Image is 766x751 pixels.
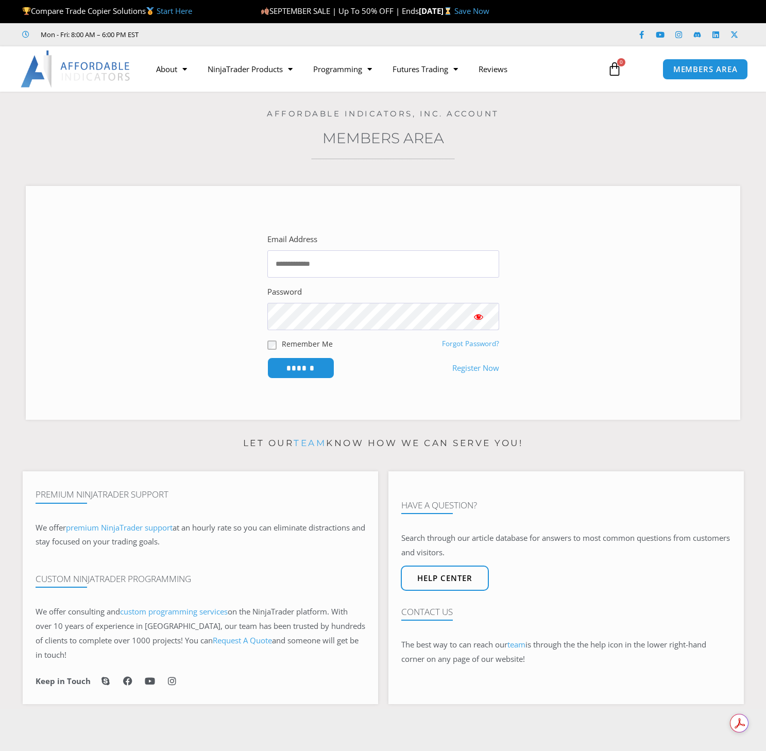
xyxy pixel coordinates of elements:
a: Futures Trading [382,57,468,81]
iframe: Customer reviews powered by Trustpilot [153,29,308,40]
span: We offer [36,522,66,533]
a: NinjaTrader Products [197,57,303,81]
a: premium NinjaTrader support [66,522,173,533]
span: on the NinjaTrader platform. With over 10 years of experience in [GEOGRAPHIC_DATA], our team has ... [36,606,365,660]
a: custom programming services [120,606,228,617]
span: at an hourly rate so you can eliminate distractions and stay focused on your trading goals. [36,522,365,547]
nav: Menu [146,57,598,81]
a: MEMBERS AREA [662,59,748,80]
h4: Premium NinjaTrader Support [36,489,365,500]
h4: Contact Us [401,607,731,617]
a: About [146,57,197,81]
span: Help center [417,574,472,582]
img: 🏆 [23,7,30,15]
a: Members Area [322,129,444,147]
a: Register Now [452,361,499,375]
label: Password [267,285,302,299]
img: LogoAI | Affordable Indicators – NinjaTrader [21,50,131,88]
strong: [DATE] [419,6,454,16]
a: Affordable Indicators, Inc. Account [267,109,499,118]
span: MEMBERS AREA [673,65,738,73]
a: Reviews [468,57,518,81]
a: Save Now [454,6,489,16]
a: team [507,639,525,650]
label: Email Address [267,232,317,247]
span: SEPTEMBER SALE | Up To 50% OFF | Ends [261,6,419,16]
label: Remember Me [282,338,333,349]
p: Search through our article database for answers to most common questions from customers and visit... [401,531,731,560]
h4: Custom NinjaTrader Programming [36,574,365,584]
img: ⌛ [444,7,452,15]
span: Compare Trade Copier Solutions [22,6,192,16]
img: 🍂 [261,7,269,15]
span: We offer consulting and [36,606,228,617]
h4: Have A Question? [401,500,731,510]
button: Show password [458,303,499,330]
span: Mon - Fri: 8:00 AM – 6:00 PM EST [38,28,139,41]
a: team [294,438,326,448]
p: The best way to can reach our is through the the help icon in the lower right-hand corner on any ... [401,638,731,667]
img: 🥇 [146,7,154,15]
a: Forgot Password? [442,339,499,348]
p: Let our know how we can serve you! [23,435,744,452]
a: Start Here [157,6,192,16]
a: Programming [303,57,382,81]
a: Help center [401,566,489,591]
h6: Keep in Touch [36,676,91,686]
a: 0 [592,54,637,84]
a: Request A Quote [213,635,272,645]
span: 0 [617,58,625,66]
